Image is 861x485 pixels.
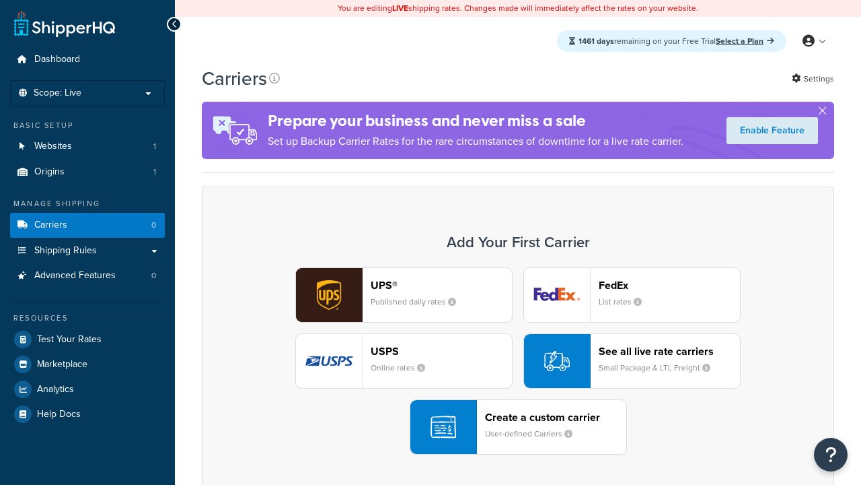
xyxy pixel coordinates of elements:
a: Select a Plan [716,35,774,47]
span: Advanced Features [34,270,116,282]
strong: 1461 days [578,35,614,47]
small: Online rates [371,362,436,374]
span: Test Your Rates [37,334,102,346]
small: List rates [599,296,652,308]
header: FedEx [599,279,740,292]
a: Enable Feature [726,117,818,144]
span: 0 [151,270,156,282]
li: Advanced Features [10,263,165,288]
span: 1 [153,141,156,152]
span: Marketplace [37,359,87,370]
div: Manage Shipping [10,198,165,209]
img: ups logo [296,268,362,322]
a: Settings [792,69,834,88]
span: Carriers [34,220,67,231]
span: Scope: Live [34,88,81,99]
small: User-defined Carriers [485,428,583,440]
a: Dashboard [10,47,165,72]
a: Shipping Rules [10,238,165,263]
header: Create a custom carrier [485,411,626,424]
div: Resources [10,313,165,324]
li: Origins [10,160,165,185]
img: usps logo [296,334,362,388]
span: 0 [151,220,156,231]
button: Create a custom carrierUser-defined Carriers [410,399,627,455]
header: UPS® [371,279,512,292]
button: usps logoUSPSOnline rates [295,333,513,389]
a: Websites 1 [10,134,165,159]
img: icon-carrier-custom-c93b8a24.svg [430,414,456,440]
h3: Add Your First Carrier [216,234,820,251]
a: Origins 1 [10,160,165,185]
h1: Carriers [202,65,267,92]
button: See all live rate carriersSmall Package & LTL Freight [523,333,741,389]
a: Test Your Rates [10,327,165,352]
small: Published daily rates [371,296,467,308]
span: Websites [34,141,72,152]
a: Marketplace [10,352,165,377]
div: Basic Setup [10,120,165,131]
span: Analytics [37,384,74,395]
li: Websites [10,134,165,159]
a: Help Docs [10,402,165,426]
a: ShipperHQ Home [14,10,115,37]
img: fedEx logo [524,268,590,322]
button: fedEx logoFedExList rates [523,267,741,323]
li: Carriers [10,213,165,238]
button: ups logoUPS®Published daily rates [295,267,513,323]
span: Origins [34,166,65,178]
span: 1 [153,166,156,178]
span: Shipping Rules [34,245,97,257]
b: LIVE [392,2,408,14]
header: USPS [371,345,512,358]
a: Analytics [10,377,165,401]
p: Set up Backup Carrier Rates for the rare circumstances of downtime for a live rate carrier. [268,132,683,151]
small: Small Package & LTL Freight [599,362,721,374]
span: Help Docs [37,409,81,420]
h4: Prepare your business and never miss a sale [268,110,683,132]
img: ad-rules-rateshop-fe6ec290ccb7230408bd80ed9643f0289d75e0ffd9eb532fc0e269fcd187b520.png [202,102,268,159]
a: Advanced Features 0 [10,263,165,288]
div: remaining on your Free Trial [557,30,786,52]
img: icon-carrier-liverate-becf4550.svg [544,348,570,374]
span: Dashboard [34,54,80,65]
button: Open Resource Center [814,438,848,472]
header: See all live rate carriers [599,345,740,358]
a: Carriers 0 [10,213,165,238]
